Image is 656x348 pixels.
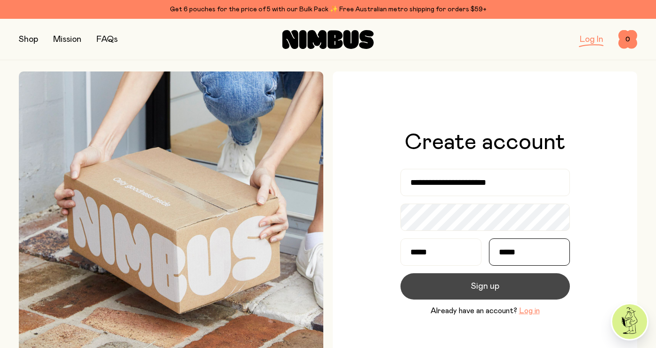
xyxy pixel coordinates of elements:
img: agent [612,304,647,339]
div: Get 6 pouches for the price of 5 with our Bulk Pack ✨ Free Australian metro shipping for orders $59+ [19,4,637,15]
h1: Create account [405,131,566,154]
a: FAQs [96,35,118,44]
button: Log in [519,305,540,316]
button: 0 [618,30,637,49]
a: Mission [53,35,81,44]
button: Sign up [400,273,570,300]
a: Log In [580,35,603,44]
span: Sign up [471,280,499,293]
span: Already have an account? [431,305,517,316]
